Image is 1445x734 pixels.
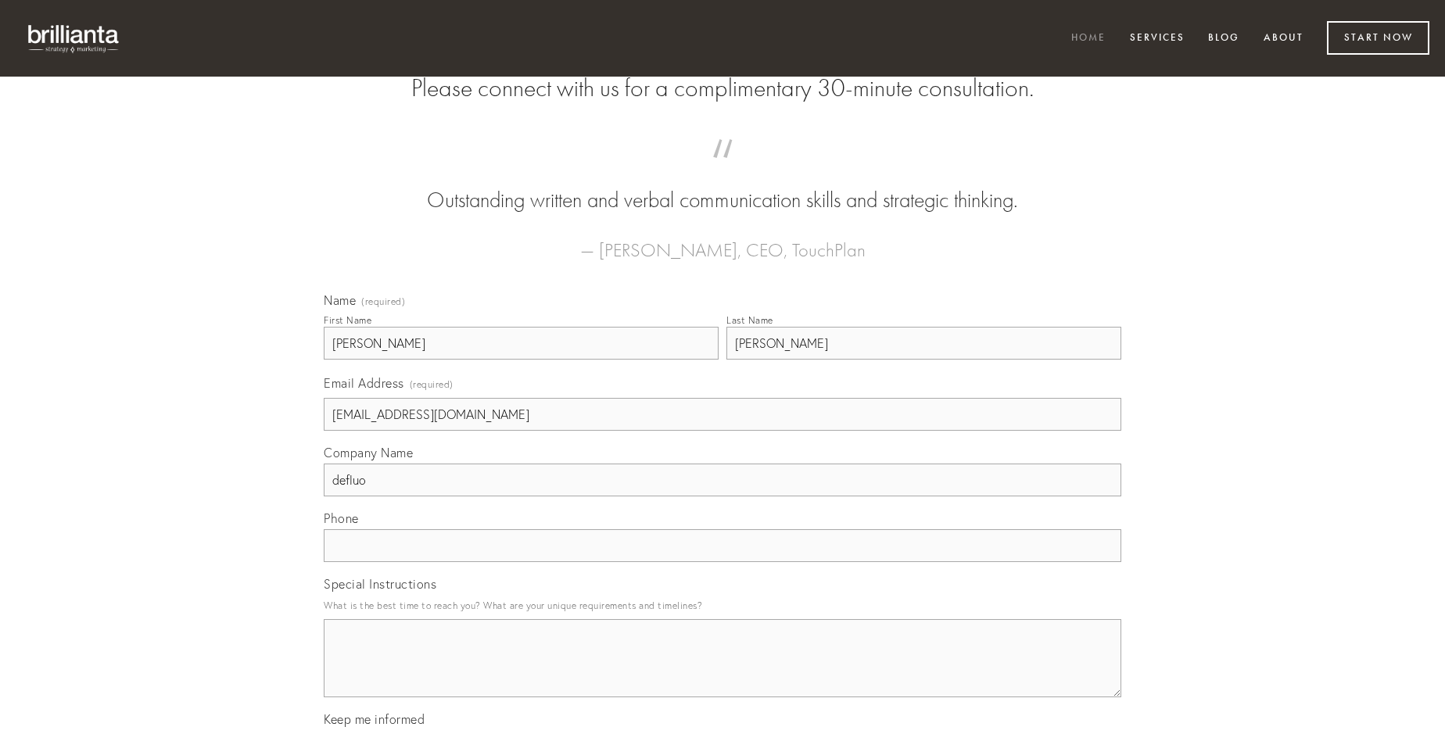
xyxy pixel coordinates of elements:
[324,314,371,326] div: First Name
[349,155,1096,216] blockquote: Outstanding written and verbal communication skills and strategic thinking.
[324,445,413,460] span: Company Name
[349,216,1096,266] figcaption: — [PERSON_NAME], CEO, TouchPlan
[410,374,454,395] span: (required)
[1120,26,1195,52] a: Services
[324,595,1121,616] p: What is the best time to reach you? What are your unique requirements and timelines?
[324,375,404,391] span: Email Address
[1061,26,1116,52] a: Home
[1253,26,1314,52] a: About
[361,297,405,306] span: (required)
[324,576,436,592] span: Special Instructions
[324,510,359,526] span: Phone
[324,292,356,308] span: Name
[349,155,1096,185] span: “
[16,16,133,61] img: brillianta - research, strategy, marketing
[324,73,1121,103] h2: Please connect with us for a complimentary 30-minute consultation.
[1327,21,1429,55] a: Start Now
[1198,26,1250,52] a: Blog
[726,314,773,326] div: Last Name
[324,711,425,727] span: Keep me informed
